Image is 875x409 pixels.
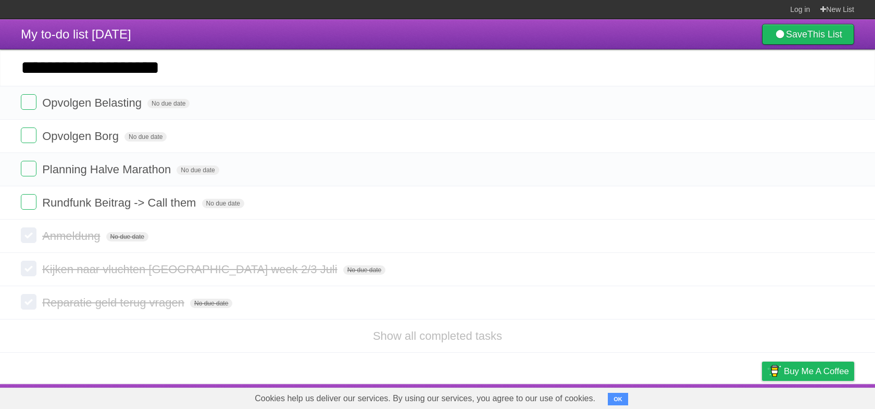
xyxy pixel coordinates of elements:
[190,299,232,308] span: No due date
[789,387,854,406] a: Suggest a feature
[106,232,148,241] span: No due date
[42,196,198,209] span: Rundfunk Beitrag -> Call them
[147,99,190,108] span: No due date
[124,132,167,142] span: No due date
[177,165,219,175] span: No due date
[244,388,606,409] span: Cookies help us deliver our services. By using our services, you agree to our use of cookies.
[608,393,628,405] button: OK
[807,29,842,40] b: This List
[21,261,36,276] label: Done
[784,362,849,380] span: Buy me a coffee
[42,96,144,109] span: Opvolgen Belasting
[202,199,244,208] span: No due date
[21,294,36,310] label: Done
[42,130,121,143] span: Opvolgen Borg
[343,265,385,275] span: No due date
[42,229,103,242] span: Anmeldung
[762,24,854,45] a: SaveThis List
[42,263,340,276] span: Kijken naar vluchten [GEOGRAPHIC_DATA] week 2/3 Juli
[21,194,36,210] label: Done
[21,227,36,243] label: Done
[623,387,645,406] a: About
[21,127,36,143] label: Done
[21,27,131,41] span: My to-do list [DATE]
[658,387,700,406] a: Developers
[373,329,502,342] a: Show all completed tasks
[42,163,173,176] span: Planning Halve Marathon
[42,296,187,309] span: Reparatie geld terug vragen
[713,387,736,406] a: Terms
[21,161,36,176] label: Done
[767,362,781,380] img: Buy me a coffee
[21,94,36,110] label: Done
[762,362,854,381] a: Buy me a coffee
[748,387,776,406] a: Privacy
